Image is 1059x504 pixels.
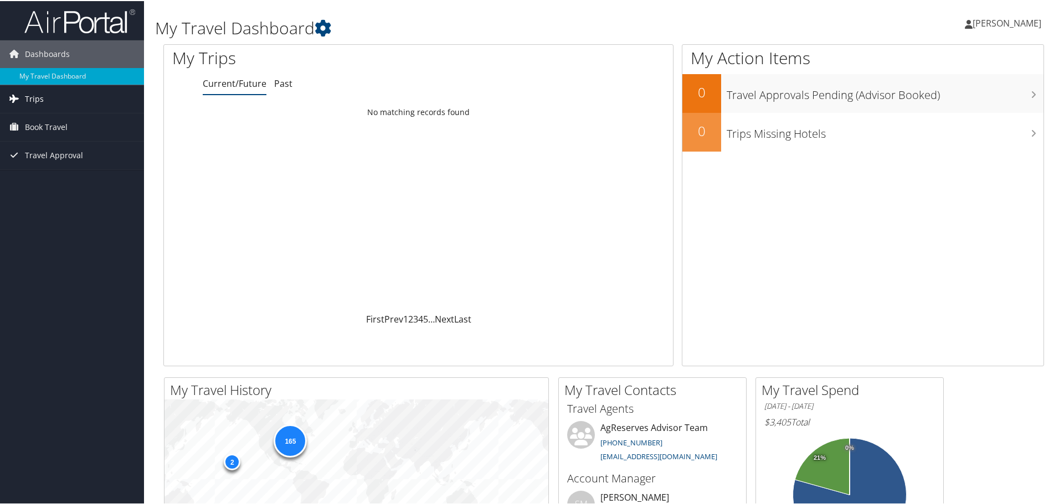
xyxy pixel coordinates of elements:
a: 0Travel Approvals Pending (Advisor Booked) [682,73,1043,112]
li: AgReserves Advisor Team [562,420,743,465]
h1: My Action Items [682,45,1043,69]
h3: Travel Agents [567,400,738,415]
h6: Total [764,415,935,427]
a: Current/Future [203,76,266,89]
span: Dashboards [25,39,70,67]
td: No matching records found [164,101,673,121]
div: 165 [274,423,307,456]
span: Book Travel [25,112,68,140]
span: Trips [25,84,44,112]
a: 5 [423,312,428,324]
a: 4 [418,312,423,324]
a: 2 [408,312,413,324]
span: $3,405 [764,415,791,427]
h2: 0 [682,82,721,101]
a: [EMAIL_ADDRESS][DOMAIN_NAME] [600,450,717,460]
h3: Account Manager [567,470,738,485]
h2: My Travel Spend [762,380,943,398]
h1: My Travel Dashboard [155,15,753,39]
a: Next [435,312,454,324]
a: 3 [413,312,418,324]
h6: [DATE] - [DATE] [764,400,935,411]
h2: My Travel History [170,380,548,398]
h1: My Trips [172,45,453,69]
tspan: 0% [845,444,854,450]
a: [PERSON_NAME] [965,6,1052,39]
a: 0Trips Missing Hotels [682,112,1043,150]
tspan: 21% [814,454,826,460]
a: Prev [384,312,403,324]
a: Past [274,76,292,89]
span: Travel Approval [25,141,83,168]
h3: Trips Missing Hotels [727,119,1043,141]
img: airportal-logo.png [24,7,135,33]
span: … [428,312,435,324]
h2: My Travel Contacts [564,380,746,398]
div: 2 [224,453,240,469]
a: Last [454,312,471,324]
a: First [366,312,384,324]
a: [PHONE_NUMBER] [600,437,662,446]
h3: Travel Approvals Pending (Advisor Booked) [727,81,1043,102]
h2: 0 [682,121,721,139]
a: 1 [403,312,408,324]
span: [PERSON_NAME] [973,16,1041,28]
